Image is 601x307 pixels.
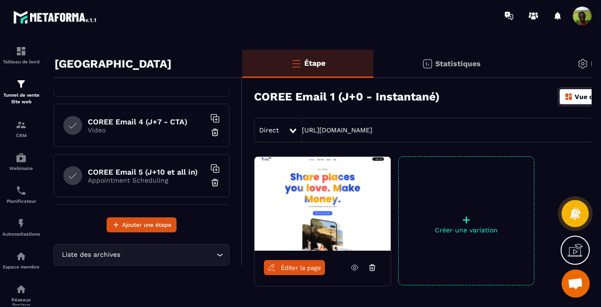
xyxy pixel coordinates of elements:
img: bars-o.4a397970.svg [291,58,302,69]
p: CRM [2,133,40,138]
div: Search for option [54,244,230,266]
h3: COREE Email 1 (J+0 - Instantané) [254,90,439,103]
a: formationformationTunnel de vente Site web [2,71,40,112]
a: Ouvrir le chat [562,269,590,298]
img: setting-gr.5f69749f.svg [577,58,588,69]
img: logo [13,8,98,25]
img: formation [15,78,27,90]
p: Étape [304,59,325,68]
a: [URL][DOMAIN_NAME] [302,126,372,134]
img: image [254,157,391,251]
p: [GEOGRAPHIC_DATA] [54,54,171,73]
span: Éditer la page [281,264,321,271]
input: Search for option [122,250,214,260]
img: scheduler [15,185,27,196]
button: Ajouter une étape [107,217,177,232]
img: formation [15,46,27,57]
p: Automatisations [2,231,40,237]
p: Planificateur [2,199,40,204]
p: Webinaire [2,166,40,171]
img: automations [15,218,27,229]
img: stats.20deebd0.svg [422,58,433,69]
img: automations [15,152,27,163]
h6: COREE Email 5 (J+10 et all in) [88,168,205,177]
p: + [399,213,534,226]
a: automationsautomationsEspace membre [2,244,40,276]
span: Liste des archives [60,250,122,260]
img: formation [15,119,27,130]
h6: COREE Email 4 (J+7 - CTA) [88,117,205,126]
img: automations [15,251,27,262]
p: Video [88,126,205,134]
p: Créer une variation [399,226,534,234]
a: schedulerschedulerPlanificateur [2,178,40,211]
a: Éditer la page [264,260,325,275]
img: trash [210,128,220,137]
a: automationsautomationsAutomatisations [2,211,40,244]
p: Tunnel de vente Site web [2,92,40,105]
img: dashboard-orange.40269519.svg [564,92,573,101]
a: automationsautomationsWebinaire [2,145,40,178]
p: Tableau de bord [2,59,40,64]
img: trash [210,178,220,187]
p: Espace membre [2,264,40,269]
a: formationformationCRM [2,112,40,145]
span: Ajouter une étape [122,220,171,230]
p: Statistiques [435,59,481,68]
p: Appointment Scheduling [88,177,205,184]
img: social-network [15,284,27,295]
a: formationformationTableau de bord [2,38,40,71]
span: Direct [259,126,279,134]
